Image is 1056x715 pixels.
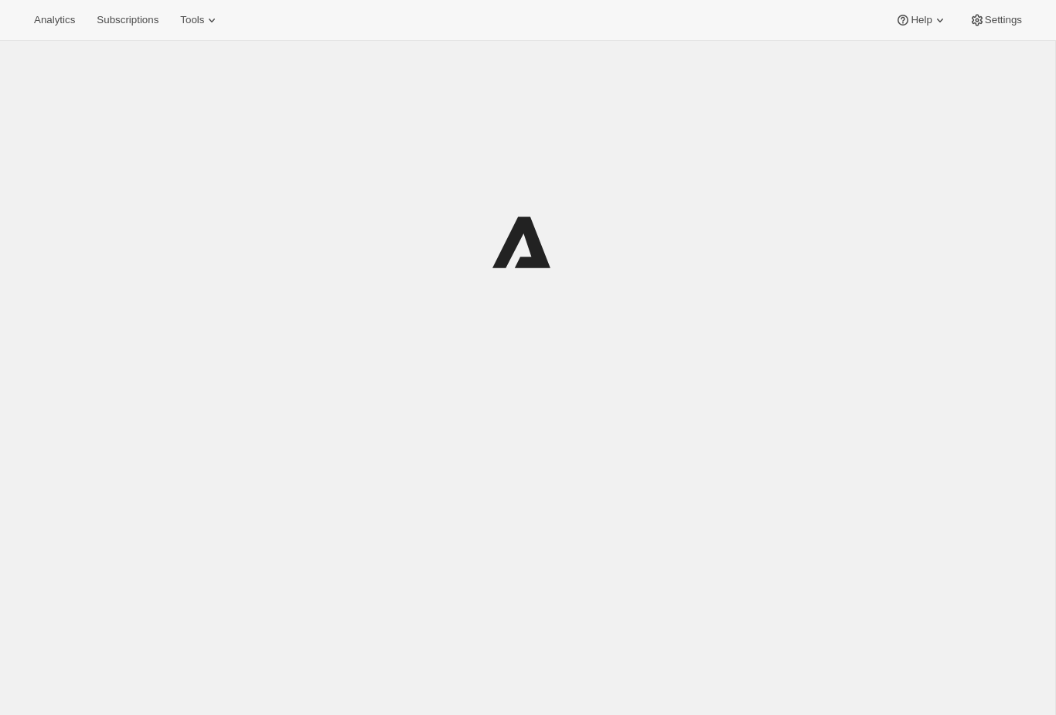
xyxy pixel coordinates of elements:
[180,14,204,26] span: Tools
[34,14,75,26] span: Analytics
[886,9,956,31] button: Help
[25,9,84,31] button: Analytics
[911,14,932,26] span: Help
[985,14,1022,26] span: Settings
[960,9,1031,31] button: Settings
[87,9,168,31] button: Subscriptions
[97,14,158,26] span: Subscriptions
[171,9,229,31] button: Tools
